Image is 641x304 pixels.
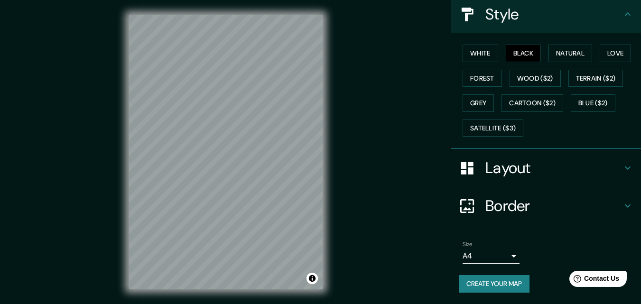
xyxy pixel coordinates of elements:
[506,45,541,62] button: Black
[451,149,641,187] div: Layout
[510,70,561,87] button: Wood ($2)
[451,187,641,225] div: Border
[463,120,523,137] button: Satellite ($3)
[129,15,323,289] canvas: Map
[548,45,592,62] button: Natural
[463,45,498,62] button: White
[485,158,622,177] h4: Layout
[463,240,473,249] label: Size
[600,45,631,62] button: Love
[568,70,623,87] button: Terrain ($2)
[485,5,622,24] h4: Style
[463,70,502,87] button: Forest
[463,94,494,112] button: Grey
[502,94,563,112] button: Cartoon ($2)
[463,249,520,264] div: A4
[557,267,631,294] iframe: Help widget launcher
[307,273,318,284] button: Toggle attribution
[459,275,530,293] button: Create your map
[571,94,615,112] button: Blue ($2)
[485,196,622,215] h4: Border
